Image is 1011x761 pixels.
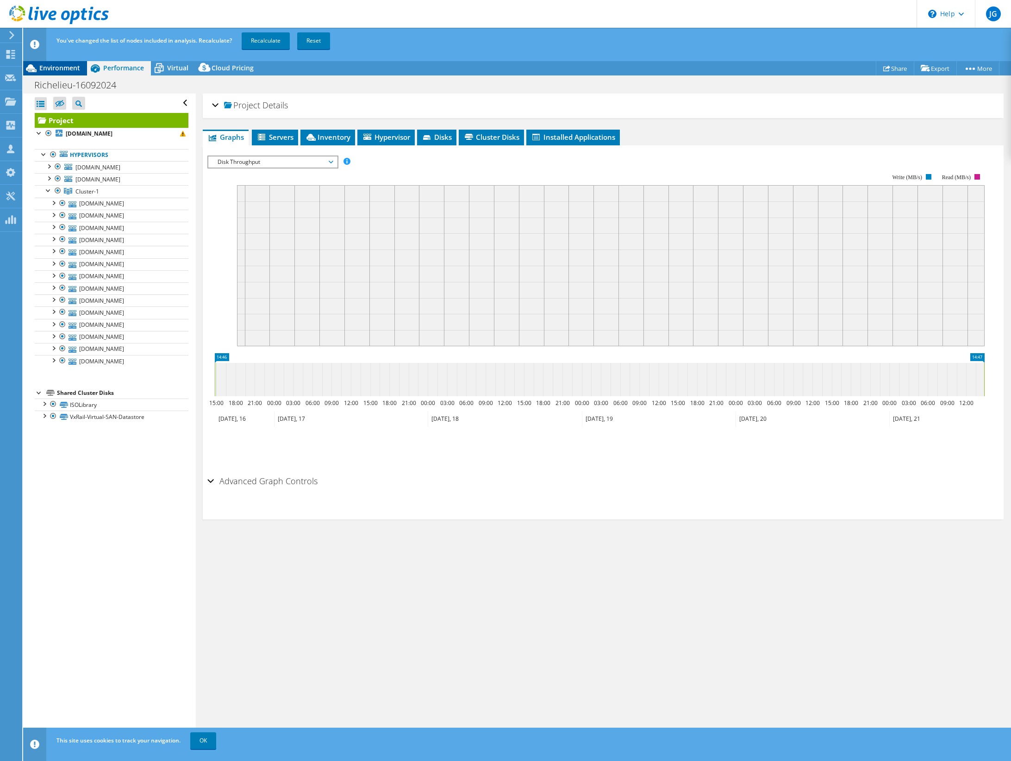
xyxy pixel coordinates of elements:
[892,174,923,181] text: Write (MB/s)
[66,130,112,137] b: [DOMAIN_NAME]
[262,100,288,111] span: Details
[256,132,293,142] span: Servers
[767,399,781,407] text: 06:00
[940,399,955,407] text: 09:00
[209,399,224,407] text: 15:00
[286,399,300,407] text: 03:00
[942,174,971,181] text: Read (MB/s)
[536,399,550,407] text: 18:00
[555,399,570,407] text: 21:00
[35,185,188,197] a: Cluster-1
[517,399,531,407] text: 15:00
[422,132,452,142] span: Disks
[35,306,188,318] a: [DOMAIN_NAME]
[103,63,144,72] span: Performance
[729,399,743,407] text: 00:00
[35,319,188,331] a: [DOMAIN_NAME]
[863,399,878,407] text: 21:00
[914,61,957,75] a: Export
[825,399,839,407] text: 15:00
[632,399,647,407] text: 09:00
[748,399,762,407] text: 03:00
[35,161,188,173] a: [DOMAIN_NAME]
[921,399,935,407] text: 06:00
[382,399,397,407] text: 18:00
[440,399,455,407] text: 03:00
[57,387,188,399] div: Shared Cluster Disks
[35,294,188,306] a: [DOMAIN_NAME]
[690,399,705,407] text: 18:00
[325,399,339,407] text: 09:00
[959,399,974,407] text: 12:00
[30,80,131,90] h1: Richelieu-16092024
[35,173,188,185] a: [DOMAIN_NAME]
[207,132,244,142] span: Graphs
[805,399,820,407] text: 12:00
[305,132,350,142] span: Inventory
[35,128,188,140] a: [DOMAIN_NAME]
[267,399,281,407] text: 00:00
[35,343,188,355] a: [DOMAIN_NAME]
[75,187,99,195] span: Cluster-1
[928,10,936,18] svg: \n
[498,399,512,407] text: 12:00
[306,399,320,407] text: 06:00
[575,399,589,407] text: 00:00
[35,149,188,161] a: Hypervisors
[56,736,181,744] span: This site uses cookies to track your navigation.
[75,163,120,171] span: [DOMAIN_NAME]
[35,282,188,294] a: [DOMAIN_NAME]
[207,472,318,490] h2: Advanced Graph Controls
[531,132,615,142] span: Installed Applications
[35,331,188,343] a: [DOMAIN_NAME]
[224,101,260,110] span: Project
[671,399,685,407] text: 15:00
[479,399,493,407] text: 09:00
[39,63,80,72] span: Environment
[882,399,897,407] text: 00:00
[35,246,188,258] a: [DOMAIN_NAME]
[876,61,914,75] a: Share
[35,399,188,411] a: ISOLibrary
[844,399,858,407] text: 18:00
[363,399,378,407] text: 15:00
[594,399,608,407] text: 03:00
[35,222,188,234] a: [DOMAIN_NAME]
[402,399,416,407] text: 21:00
[35,210,188,222] a: [DOMAIN_NAME]
[902,399,916,407] text: 03:00
[35,234,188,246] a: [DOMAIN_NAME]
[35,198,188,210] a: [DOMAIN_NAME]
[986,6,1001,21] span: JG
[786,399,801,407] text: 09:00
[75,175,120,183] span: [DOMAIN_NAME]
[167,63,188,72] span: Virtual
[35,355,188,367] a: [DOMAIN_NAME]
[248,399,262,407] text: 21:00
[652,399,666,407] text: 12:00
[421,399,435,407] text: 00:00
[362,132,410,142] span: Hypervisor
[229,399,243,407] text: 18:00
[190,732,216,749] a: OK
[35,113,188,128] a: Project
[459,399,474,407] text: 06:00
[956,61,999,75] a: More
[463,132,519,142] span: Cluster Disks
[56,37,232,44] span: You've changed the list of nodes included in analysis. Recalculate?
[297,32,330,49] a: Reset
[35,270,188,282] a: [DOMAIN_NAME]
[242,32,290,49] a: Recalculate
[35,411,188,423] a: VxRail-Virtual-SAN-Datastore
[212,63,254,72] span: Cloud Pricing
[35,258,188,270] a: [DOMAIN_NAME]
[613,399,628,407] text: 06:00
[709,399,724,407] text: 21:00
[213,156,332,168] span: Disk Throughput
[344,399,358,407] text: 12:00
